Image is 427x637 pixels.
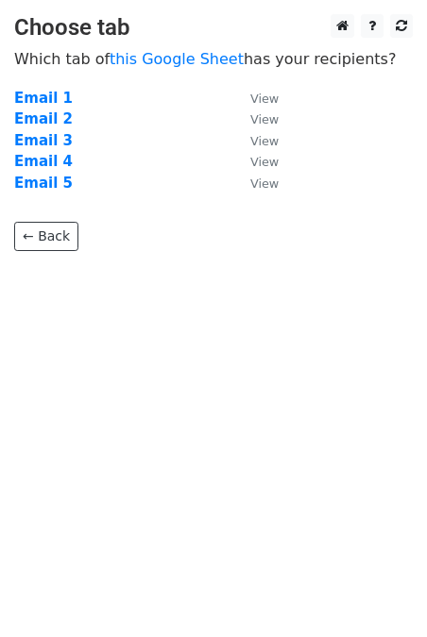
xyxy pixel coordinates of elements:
a: this Google Sheet [110,50,244,68]
a: Email 2 [14,110,73,127]
h3: Choose tab [14,14,413,42]
p: Which tab of has your recipients? [14,49,413,69]
small: View [250,155,279,169]
a: View [231,175,279,192]
small: View [250,92,279,106]
small: View [250,112,279,126]
small: View [250,176,279,191]
a: Email 4 [14,153,73,170]
a: View [231,110,279,127]
a: Email 1 [14,90,73,107]
a: View [231,153,279,170]
a: Email 3 [14,132,73,149]
small: View [250,134,279,148]
a: View [231,132,279,149]
a: ← Back [14,222,78,251]
a: Email 5 [14,175,73,192]
a: View [231,90,279,107]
